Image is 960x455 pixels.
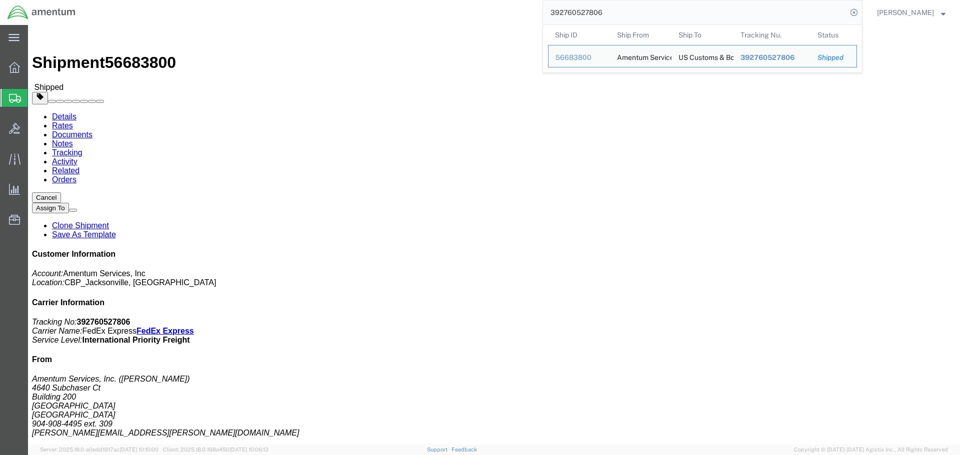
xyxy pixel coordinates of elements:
button: [PERSON_NAME] [876,6,946,18]
div: US Customs & Border Protection [678,45,726,67]
span: Server: 2025.18.0-a0edd1917ac [40,447,158,453]
span: Nick Riddle [877,7,934,18]
th: Ship ID [548,25,610,45]
span: Client: 2025.18.0-198a450 [163,447,268,453]
a: Feedback [451,447,477,453]
th: Tracking Nu. [733,25,811,45]
span: Copyright © [DATE]-[DATE] Agistix Inc., All Rights Reserved [794,446,948,454]
table: Search Results [548,25,862,72]
span: [DATE] 10:06:13 [229,447,268,453]
span: [DATE] 10:10:00 [119,447,158,453]
iframe: FS Legacy Container [28,25,960,445]
div: Amentum Services, Inc. [617,45,665,67]
th: Status [810,25,857,45]
th: Ship To [671,25,733,45]
span: 392760527806 [740,53,794,61]
a: Support [427,447,452,453]
th: Ship From [610,25,672,45]
img: logo [7,5,76,20]
div: 56683800 [555,52,603,63]
div: Shipped [817,52,849,63]
div: 392760527806 [740,52,804,63]
input: Search for shipment number, reference number [543,0,847,24]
